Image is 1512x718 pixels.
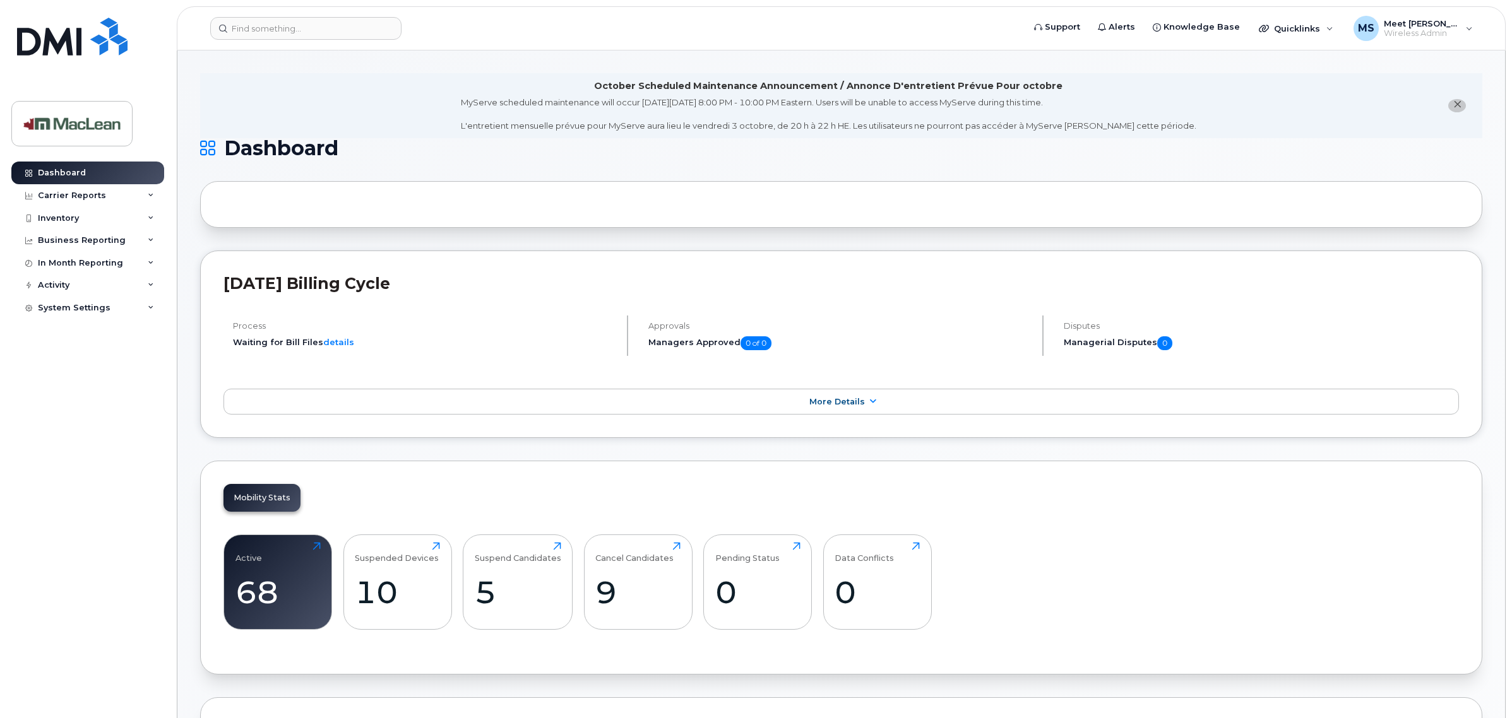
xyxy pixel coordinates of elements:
[233,321,616,331] h4: Process
[648,321,1032,331] h4: Approvals
[355,574,440,611] div: 10
[224,139,338,158] span: Dashboard
[1448,99,1466,112] button: close notification
[235,574,321,611] div: 68
[1157,336,1172,350] span: 0
[741,336,771,350] span: 0 of 0
[715,542,801,623] a: Pending Status0
[233,336,616,348] li: Waiting for Bill Files
[323,337,354,347] a: details
[223,274,1459,293] h2: [DATE] Billing Cycle
[461,97,1196,132] div: MyServe scheduled maintenance will occur [DATE][DATE] 8:00 PM - 10:00 PM Eastern. Users will be u...
[595,542,681,623] a: Cancel Candidates9
[594,79,1063,93] div: October Scheduled Maintenance Announcement / Annonce D'entretient Prévue Pour octobre
[595,542,674,563] div: Cancel Candidates
[475,574,561,611] div: 5
[475,542,561,563] div: Suspend Candidates
[235,542,321,623] a: Active68
[355,542,440,623] a: Suspended Devices10
[809,397,865,406] span: More Details
[1064,321,1459,331] h4: Disputes
[715,542,780,563] div: Pending Status
[835,574,920,611] div: 0
[835,542,920,623] a: Data Conflicts0
[835,542,894,563] div: Data Conflicts
[235,542,262,563] div: Active
[355,542,439,563] div: Suspended Devices
[595,574,681,611] div: 9
[475,542,561,623] a: Suspend Candidates5
[648,336,1032,350] h5: Managers Approved
[1064,336,1459,350] h5: Managerial Disputes
[715,574,801,611] div: 0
